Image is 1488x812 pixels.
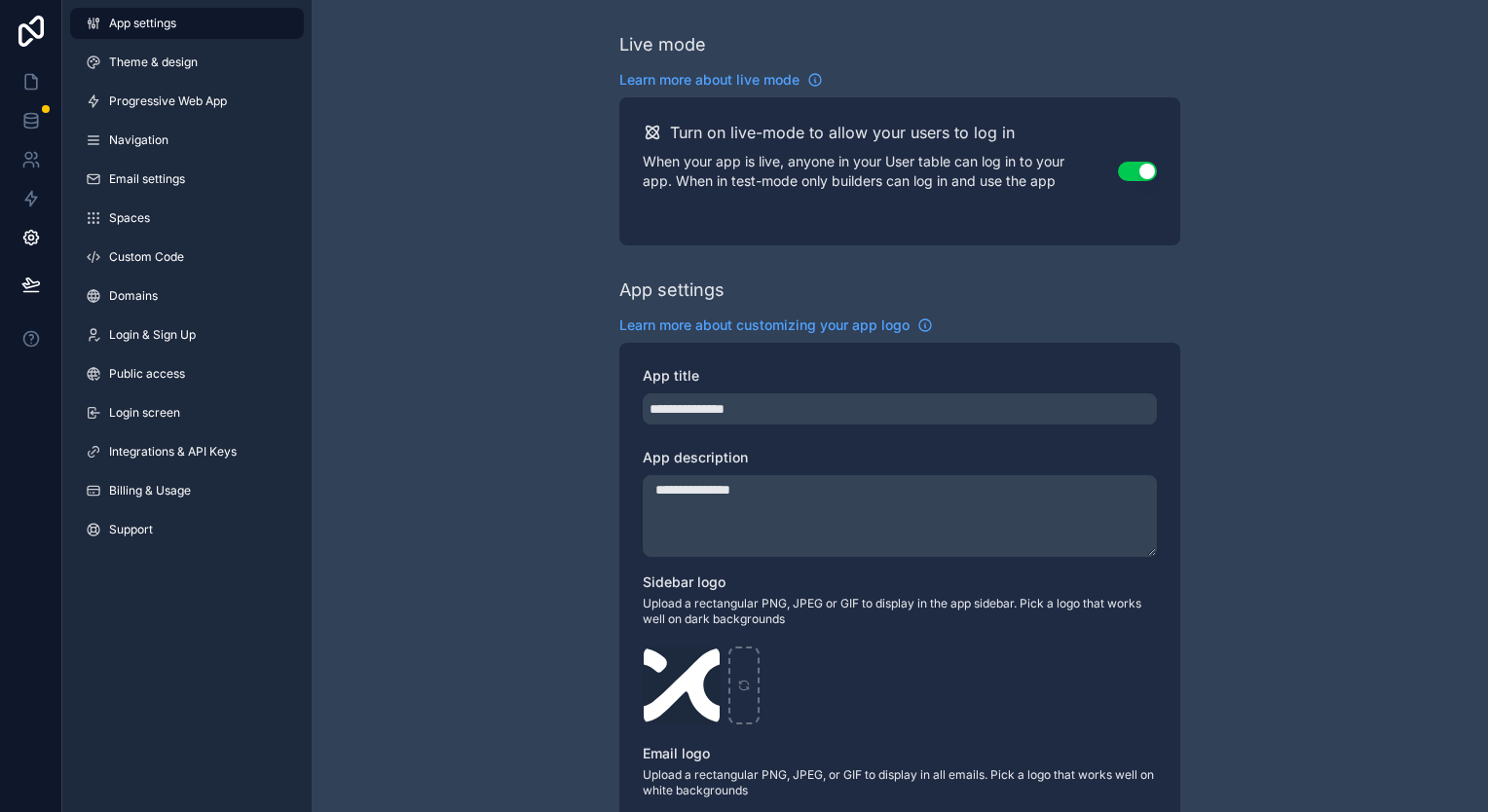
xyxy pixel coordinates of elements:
[643,367,699,384] span: App title
[70,86,304,117] a: Progressive Web App
[109,171,185,187] span: Email settings
[109,249,184,265] span: Custom Code
[109,483,191,498] span: Billing & Usage
[109,327,196,343] span: Login & Sign Up
[619,31,706,58] div: Live mode
[619,315,910,335] span: Learn more about customizing your app logo
[619,277,725,304] div: App settings
[70,358,304,389] a: Public access
[643,767,1157,798] span: Upload a rectangular PNG, JPEG, or GIF to display in all emails. Pick a logo that works well on w...
[619,70,823,90] a: Learn more about live mode
[670,121,1015,144] h2: Turn on live-mode to allow your users to log in
[70,203,304,234] a: Spaces
[70,514,304,545] a: Support
[70,47,304,78] a: Theme & design
[109,16,176,31] span: App settings
[109,522,153,537] span: Support
[109,55,198,70] span: Theme & design
[70,164,304,195] a: Email settings
[70,436,304,467] a: Integrations & API Keys
[109,132,168,148] span: Navigation
[643,596,1157,627] span: Upload a rectangular PNG, JPEG or GIF to display in the app sidebar. Pick a logo that works well ...
[109,93,227,109] span: Progressive Web App
[619,315,933,335] a: Learn more about customizing your app logo
[70,397,304,428] a: Login screen
[643,745,710,761] span: Email logo
[643,449,748,465] span: App description
[643,573,725,590] span: Sidebar logo
[70,319,304,351] a: Login & Sign Up
[109,366,185,382] span: Public access
[109,288,158,304] span: Domains
[109,405,180,421] span: Login screen
[619,70,800,90] span: Learn more about live mode
[643,152,1118,191] p: When your app is live, anyone in your User table can log in to your app. When in test-mode only b...
[70,241,304,273] a: Custom Code
[109,444,237,460] span: Integrations & API Keys
[70,280,304,312] a: Domains
[109,210,150,226] span: Spaces
[70,475,304,506] a: Billing & Usage
[70,125,304,156] a: Navigation
[70,8,304,39] a: App settings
